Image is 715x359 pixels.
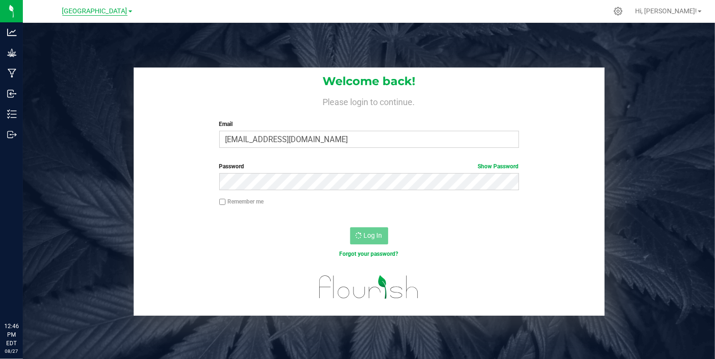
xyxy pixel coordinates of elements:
[7,68,17,78] inline-svg: Manufacturing
[219,199,226,205] input: Remember me
[364,232,382,239] span: Log In
[612,7,624,16] div: Manage settings
[219,120,519,128] label: Email
[7,130,17,139] inline-svg: Outbound
[134,95,605,107] h4: Please login to continue.
[350,227,388,244] button: Log In
[219,197,264,206] label: Remember me
[340,251,399,257] a: Forgot your password?
[7,28,17,37] inline-svg: Analytics
[62,7,127,16] span: [GEOGRAPHIC_DATA]
[635,7,697,15] span: Hi, [PERSON_NAME]!
[134,75,605,87] h1: Welcome back!
[7,109,17,119] inline-svg: Inventory
[310,268,428,306] img: flourish_logo.svg
[7,89,17,98] inline-svg: Inbound
[4,322,19,348] p: 12:46 PM EDT
[4,348,19,355] p: 08/27
[478,163,519,170] a: Show Password
[7,48,17,58] inline-svg: Grow
[219,163,245,170] span: Password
